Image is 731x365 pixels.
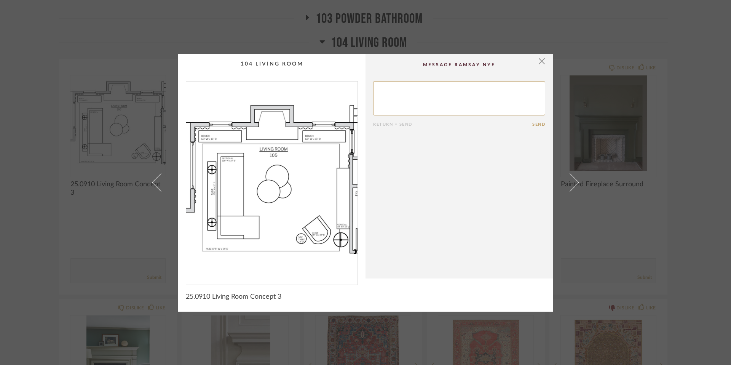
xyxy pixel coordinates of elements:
span: 25.0910 Living Room Concept 3 [186,293,281,301]
div: Return = Send [373,122,532,127]
div: 0 [186,82,358,279]
img: 1ed24eeb-193e-4ad3-9564-9268d683796a_1000x1000.jpg [186,82,358,279]
button: Send [532,122,545,127]
button: Close [534,54,549,69]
